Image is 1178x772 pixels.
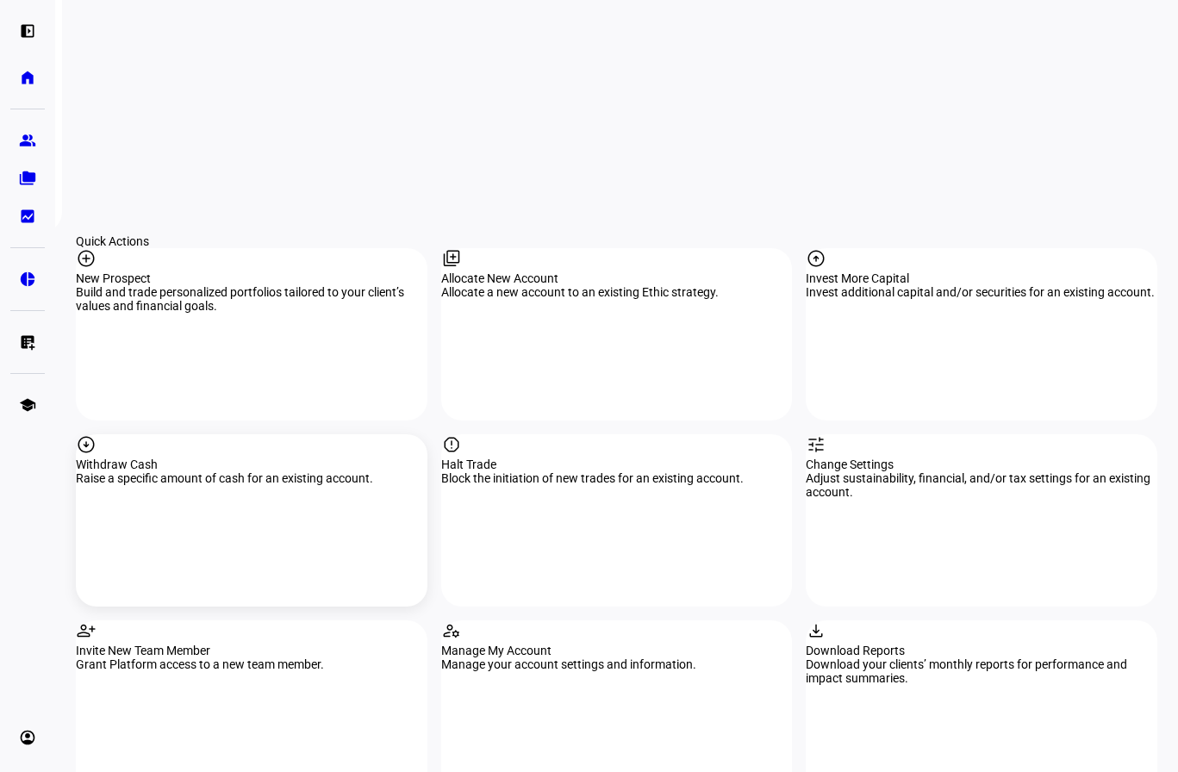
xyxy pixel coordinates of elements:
eth-mat-symbol: home [19,69,36,86]
div: Block the initiation of new trades for an existing account. [441,471,793,485]
div: Download Reports [806,644,1157,657]
mat-icon: person_add [76,620,97,641]
div: Raise a specific amount of cash for an existing account. [76,471,427,485]
div: New Prospect [76,271,427,285]
div: Adjust sustainability, financial, and/or tax settings for an existing account. [806,471,1157,499]
eth-mat-symbol: folder_copy [19,170,36,187]
eth-mat-symbol: list_alt_add [19,333,36,351]
mat-icon: tune [806,434,826,455]
eth-mat-symbol: school [19,396,36,414]
div: Allocate a new account to an existing Ethic strategy. [441,285,793,299]
eth-mat-symbol: account_circle [19,729,36,746]
div: Withdraw Cash [76,458,427,471]
mat-icon: manage_accounts [441,620,462,641]
a: pie_chart [10,262,45,296]
mat-icon: download [806,620,826,641]
div: Invite New Team Member [76,644,427,657]
a: home [10,60,45,95]
div: Allocate New Account [441,271,793,285]
div: Download your clients’ monthly reports for performance and impact summaries. [806,657,1157,685]
div: Change Settings [806,458,1157,471]
div: Build and trade personalized portfolios tailored to your client’s values and financial goals. [76,285,427,313]
a: group [10,123,45,158]
div: Manage My Account [441,644,793,657]
div: Manage your account settings and information. [441,657,793,671]
div: Grant Platform access to a new team member. [76,657,427,671]
a: bid_landscape [10,199,45,233]
div: Invest additional capital and/or securities for an existing account. [806,285,1157,299]
mat-icon: add_circle [76,248,97,269]
a: folder_copy [10,161,45,196]
div: Halt Trade [441,458,793,471]
mat-icon: report [441,434,462,455]
eth-mat-symbol: pie_chart [19,271,36,288]
eth-mat-symbol: left_panel_open [19,22,36,40]
div: Invest More Capital [806,271,1157,285]
mat-icon: arrow_circle_down [76,434,97,455]
mat-icon: arrow_circle_up [806,248,826,269]
mat-icon: library_add [441,248,462,269]
div: Quick Actions [76,234,1157,248]
eth-mat-symbol: group [19,132,36,149]
eth-mat-symbol: bid_landscape [19,208,36,225]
